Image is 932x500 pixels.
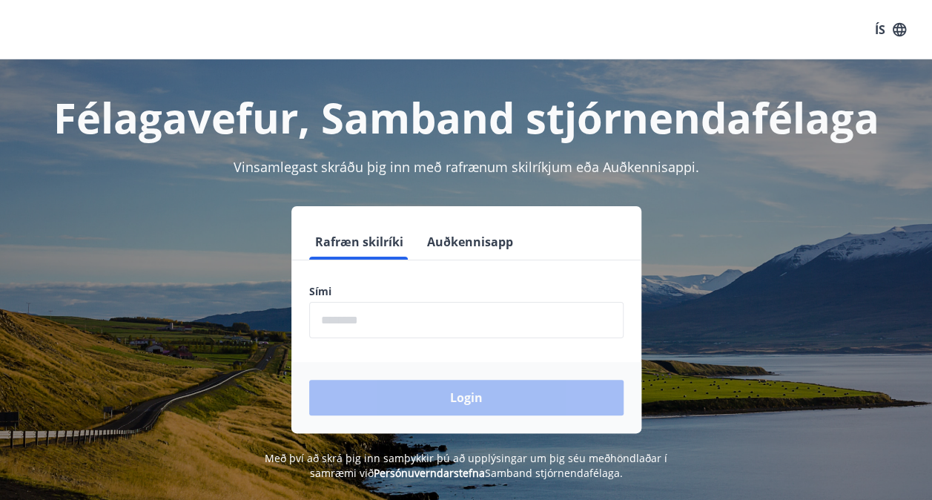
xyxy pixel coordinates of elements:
[867,16,914,43] button: ÍS
[421,224,519,260] button: Auðkennisapp
[265,451,667,480] span: Með því að skrá þig inn samþykkir þú að upplýsingar um þig séu meðhöndlaðar í samræmi við Samband...
[309,224,409,260] button: Rafræn skilríki
[374,466,485,480] a: Persónuverndarstefna
[309,284,624,299] label: Sími
[18,89,914,145] h1: Félagavefur, Samband stjórnendafélaga
[234,158,699,176] span: Vinsamlegast skráðu þig inn með rafrænum skilríkjum eða Auðkennisappi.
